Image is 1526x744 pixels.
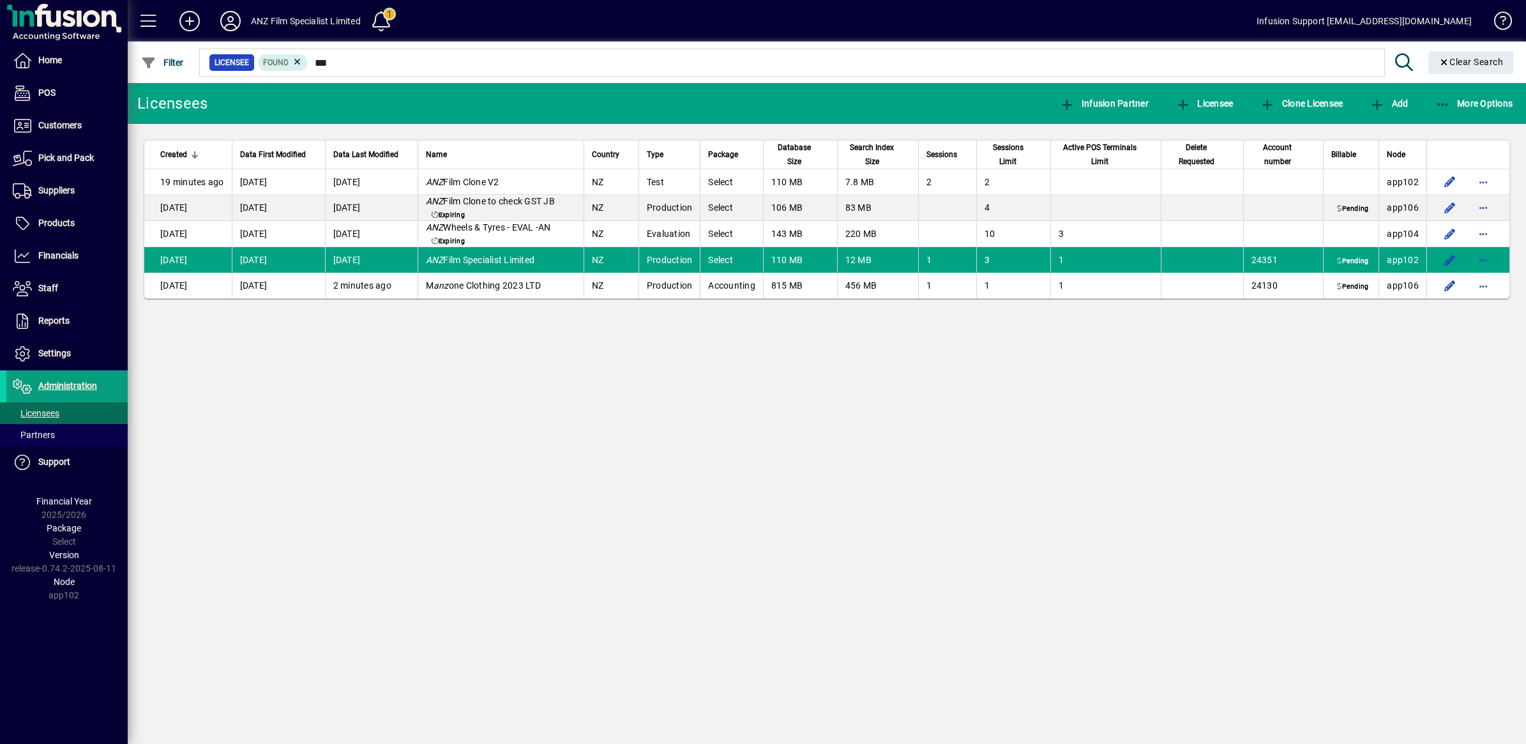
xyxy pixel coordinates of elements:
div: Billable [1331,148,1371,162]
button: More options [1473,224,1493,244]
button: More Options [1432,92,1516,115]
button: More options [1473,250,1493,270]
td: Select [700,195,763,221]
em: ANZ [426,177,444,187]
span: Type [647,148,663,162]
td: Production [638,195,700,221]
button: More options [1473,172,1493,192]
button: Edit [1440,250,1460,270]
span: Clone Licensee [1260,98,1343,109]
td: Production [638,247,700,273]
td: 4 [976,195,1050,221]
td: 1 [1050,247,1161,273]
td: 12 MB [837,247,918,273]
span: Licensees [13,408,59,418]
span: Film Clone to check GST JB [426,196,555,206]
button: Add [1366,92,1411,115]
td: [DATE] [144,221,232,247]
button: Edit [1440,224,1460,244]
span: Package [708,148,738,162]
span: Partners [13,430,55,440]
td: 3 [1050,221,1161,247]
div: Data Last Modified [333,148,410,162]
td: 3 [976,247,1050,273]
span: Filter [141,57,184,68]
span: Created [160,148,187,162]
div: Account number [1251,140,1315,169]
td: 24130 [1243,273,1323,298]
td: [DATE] [144,273,232,298]
span: Active POS Terminals Limit [1059,140,1142,169]
div: Database Size [771,140,829,169]
td: [DATE] [325,169,418,195]
button: Edit [1440,275,1460,296]
span: Pending [1334,256,1371,266]
span: POS [38,87,56,98]
span: app104.prod.infusionbusinesssoftware.com [1387,229,1419,239]
td: 110 MB [763,247,837,273]
a: Staff [6,273,128,305]
div: Name [426,148,576,162]
span: app102.prod.infusionbusinesssoftware.com [1387,177,1419,187]
a: Customers [6,110,128,142]
div: Country [592,148,631,162]
a: Licensees [6,402,128,424]
span: Package [47,523,81,533]
span: Licensee [215,56,249,69]
a: Partners [6,424,128,446]
td: [DATE] [144,195,232,221]
em: ANZ [426,255,444,265]
span: Version [49,550,79,560]
a: Pick and Pack [6,142,128,174]
span: Clear Search [1439,57,1504,67]
a: Products [6,208,128,239]
div: Package [708,148,755,162]
span: app106.prod.infusionbusinesssoftware.com [1387,202,1419,213]
span: Expiring [429,237,468,247]
span: Node [54,577,75,587]
span: Pending [1334,204,1371,214]
td: [DATE] [325,195,418,221]
button: Clear [1428,51,1514,74]
td: Production [638,273,700,298]
span: Database Size [771,140,818,169]
button: Licensee [1172,92,1237,115]
td: 110 MB [763,169,837,195]
span: Products [38,218,75,228]
a: Financials [6,240,128,272]
span: Search Index Size [845,140,899,169]
em: anz [434,280,449,291]
td: 10 [976,221,1050,247]
div: Sessions Limit [985,140,1043,169]
td: [DATE] [144,247,232,273]
span: Country [592,148,619,162]
span: Settings [38,348,71,358]
span: Infusion Partner [1059,98,1149,109]
td: Test [638,169,700,195]
td: [DATE] [325,247,418,273]
div: Active POS Terminals Limit [1059,140,1153,169]
a: POS [6,77,128,109]
td: NZ [584,221,638,247]
button: Edit [1440,197,1460,218]
span: Staff [38,283,58,293]
td: NZ [584,247,638,273]
td: Select [700,169,763,195]
td: 24351 [1243,247,1323,273]
span: Financials [38,250,79,261]
td: NZ [584,195,638,221]
td: NZ [584,169,638,195]
button: Edit [1440,172,1460,192]
span: app106.prod.infusionbusinesssoftware.com [1387,280,1419,291]
button: Filter [138,51,187,74]
button: Profile [210,10,251,33]
span: Billable [1331,148,1356,162]
td: Select [700,221,763,247]
button: More options [1473,197,1493,218]
td: [DATE] [232,247,325,273]
span: Pending [1334,282,1371,292]
span: More Options [1435,98,1513,109]
div: Delete Requested [1169,140,1235,169]
span: app102.prod.infusionbusinesssoftware.com [1387,255,1419,265]
td: 1 [918,247,976,273]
